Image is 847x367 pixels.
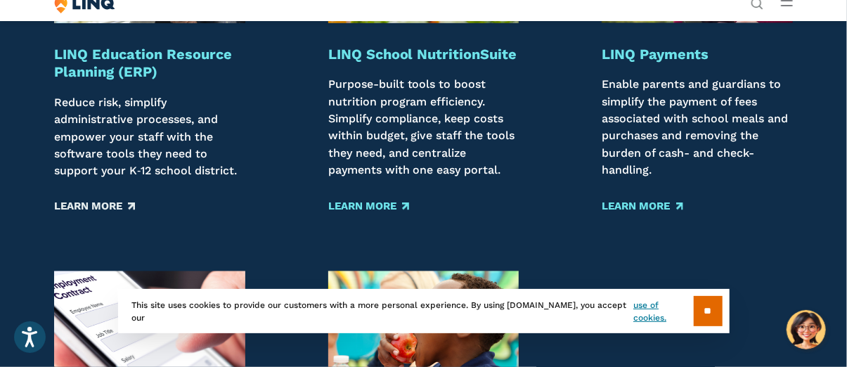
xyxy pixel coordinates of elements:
[328,46,519,64] h3: Suite
[602,46,709,63] strong: LINQ Payments
[328,76,519,179] p: Purpose-built tools to boost nutrition program efficiency. Simplify compliance, keep costs within...
[54,46,245,82] h3: LINQ Education Resource Planning (ERP)
[602,76,793,179] p: Enable parents and guardians to simplify the payment of fees associated with school meals and pur...
[54,94,245,180] p: Reduce risk, simplify administrative processes, and empower your staff with the software tools th...
[787,310,826,349] button: Hello, have a question? Let’s chat.
[118,289,730,333] div: This site uses cookies to provide our customers with a more personal experience. By using [DOMAIN...
[328,199,409,214] a: Learn More
[633,299,693,324] a: use of cookies.
[54,199,135,214] a: Learn More
[602,199,683,214] a: Learn More
[328,46,481,63] strong: LINQ School Nutrition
